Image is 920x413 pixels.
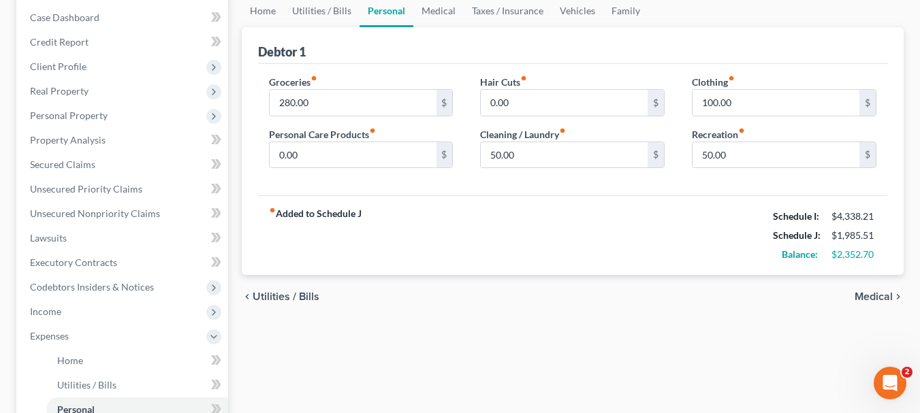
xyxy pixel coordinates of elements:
span: Property Analysis [30,134,106,146]
div: $ [859,90,876,116]
label: Clothing [692,75,735,89]
span: Medical [855,291,893,302]
a: Credit Report [19,30,228,54]
button: Medical chevron_right [855,291,904,302]
i: fiber_manual_record [559,127,566,134]
label: Recreation [692,127,745,142]
div: $ [648,90,664,116]
label: Cleaning / Laundry [480,127,566,142]
div: $2,352.70 [831,248,876,261]
span: Case Dashboard [30,12,99,23]
div: $4,338.21 [831,210,876,223]
strong: Added to Schedule J [269,207,362,264]
i: chevron_left [242,291,253,302]
a: Property Analysis [19,128,228,152]
label: Hair Cuts [480,75,527,89]
label: Groceries [269,75,317,89]
span: Income [30,305,61,317]
span: 2 [902,367,913,378]
span: Client Profile [30,61,86,72]
i: fiber_manual_record [311,75,317,82]
span: Utilities / Bills [57,379,116,391]
span: Secured Claims [30,159,95,170]
i: chevron_right [893,291,904,302]
div: $ [859,142,876,168]
strong: Schedule J: [773,229,821,241]
input: -- [481,90,648,116]
i: fiber_manual_record [369,127,376,134]
span: Executory Contracts [30,257,117,268]
i: fiber_manual_record [269,207,276,214]
span: Expenses [30,330,69,342]
span: Unsecured Priority Claims [30,183,142,195]
input: -- [693,142,859,168]
span: Codebtors Insiders & Notices [30,281,154,293]
i: fiber_manual_record [728,75,735,82]
div: Debtor 1 [258,44,306,60]
a: Secured Claims [19,152,228,177]
a: Utilities / Bills [46,373,228,397]
input: -- [270,142,437,168]
input: -- [693,90,859,116]
span: Personal Property [30,110,108,121]
strong: Balance: [782,248,818,260]
div: $ [437,90,453,116]
a: Unsecured Nonpriority Claims [19,201,228,226]
i: fiber_manual_record [738,127,745,134]
a: Lawsuits [19,226,228,250]
span: Home [57,354,83,366]
input: -- [270,90,437,116]
button: chevron_left Utilities / Bills [242,291,319,302]
span: Utilities / Bills [253,291,319,302]
span: Real Property [30,85,89,97]
span: Credit Report [30,36,89,48]
div: $ [648,142,664,168]
a: Home [46,348,228,373]
label: Personal Care Products [269,127,376,142]
div: $ [437,142,453,168]
i: fiber_manual_record [520,75,527,82]
strong: Schedule I: [773,210,819,222]
a: Case Dashboard [19,5,228,30]
a: Unsecured Priority Claims [19,177,228,201]
span: Lawsuits [30,232,67,244]
span: Unsecured Nonpriority Claims [30,208,160,219]
iframe: Intercom live chat [874,367,906,399]
div: $1,985.51 [831,229,876,242]
a: Executory Contracts [19,250,228,275]
input: -- [481,142,648,168]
